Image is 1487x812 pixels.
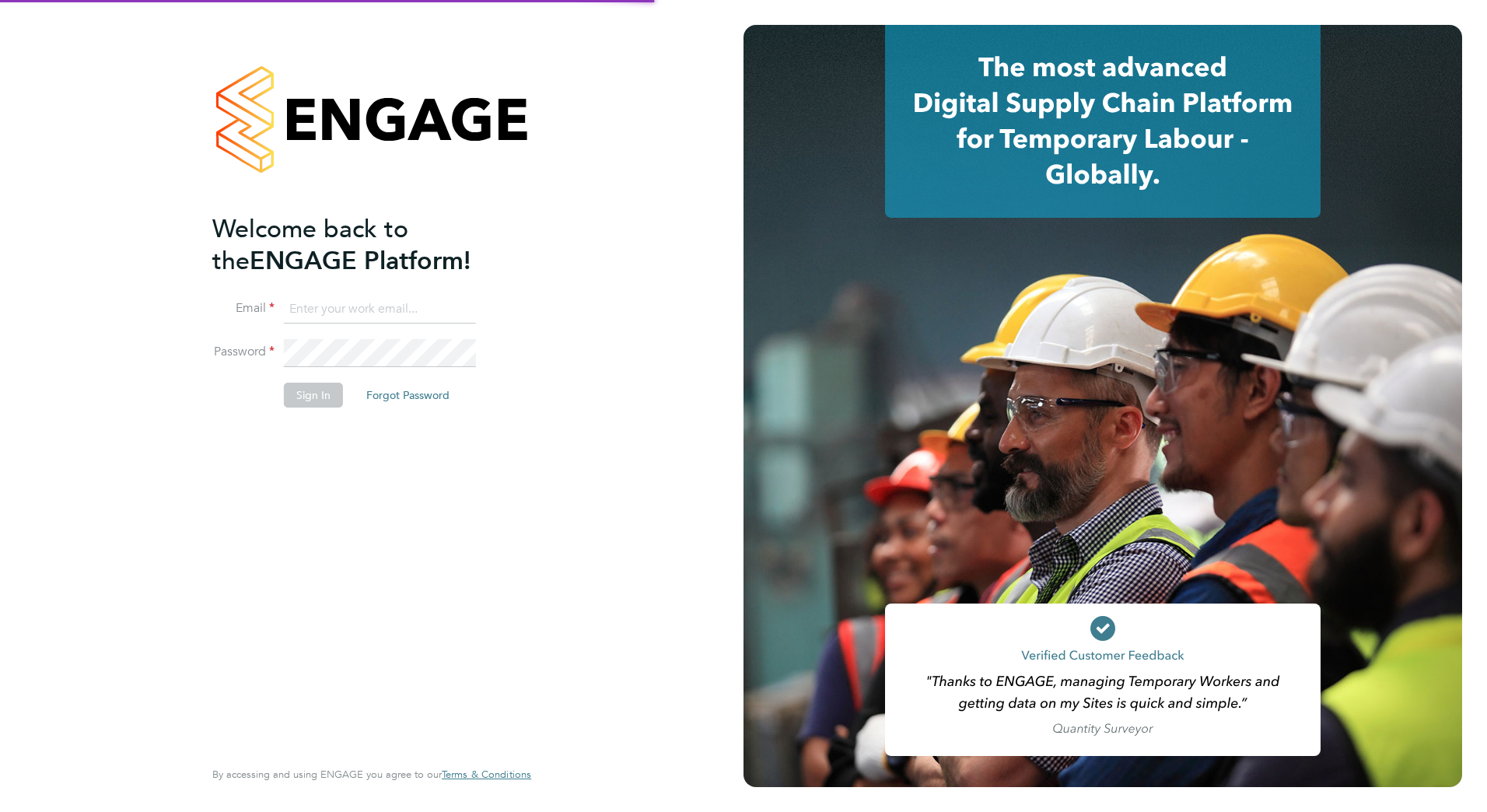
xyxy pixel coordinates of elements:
h2: ENGAGE Platform! [212,213,516,277]
button: Sign In [284,383,343,408]
label: Email [212,300,275,317]
span: Terms & Conditions [442,768,531,781]
label: Password [212,344,275,360]
input: Enter your work email... [284,296,476,324]
a: Terms & Conditions [442,768,531,781]
span: By accessing and using ENGAGE you agree to our [212,768,531,781]
span: Welcome back to the [212,214,408,276]
button: Forgot Password [354,383,462,408]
